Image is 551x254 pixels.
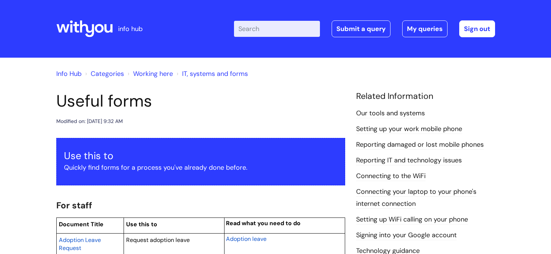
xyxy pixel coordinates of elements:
[59,220,103,228] span: Document Title
[226,234,267,243] a: Adoption leave
[356,109,425,118] a: Our tools and systems
[182,69,248,78] a: IT, systems and forms
[356,124,462,134] a: Setting up your work mobile phone
[226,219,301,227] span: Read what you need to do
[56,117,123,126] div: Modified on: [DATE] 9:32 AM
[59,235,101,252] a: Adoption Leave Request
[356,187,476,208] a: Connecting your laptop to your phone's internet connection
[83,68,124,80] li: Solution home
[459,20,495,37] a: Sign out
[356,172,426,181] a: Connecting to the WiFi
[356,215,468,224] a: Setting up WiFi calling on your phone
[356,140,484,150] a: Reporting damaged or lost mobile phones
[64,150,337,162] h3: Use this to
[234,21,320,37] input: Search
[234,20,495,37] div: | -
[402,20,448,37] a: My queries
[332,20,390,37] a: Submit a query
[64,162,337,173] p: Quickly find forms for a process you've already done before.
[356,91,495,101] h4: Related Information
[126,236,190,244] span: Request adoption leave
[56,69,82,78] a: Info Hub
[126,220,157,228] span: Use this to
[118,23,143,35] p: info hub
[175,68,248,80] li: IT, systems and forms
[356,156,462,165] a: Reporting IT and technology issues
[126,68,173,80] li: Working here
[356,231,457,240] a: Signing into your Google account
[56,200,92,211] span: For staff
[133,69,173,78] a: Working here
[56,91,345,111] h1: Useful forms
[91,69,124,78] a: Categories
